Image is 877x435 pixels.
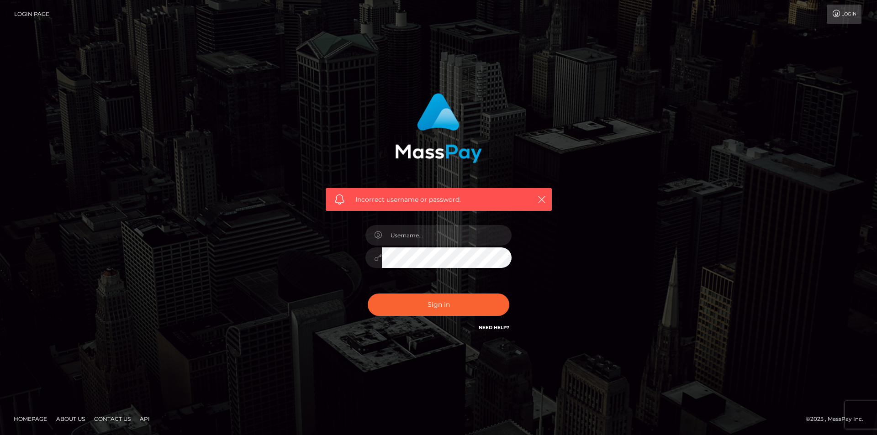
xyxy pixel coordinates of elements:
[827,5,861,24] a: Login
[395,93,482,163] img: MassPay Login
[136,412,153,426] a: API
[14,5,49,24] a: Login Page
[479,325,509,330] a: Need Help?
[355,195,522,204] span: Incorrect username or password.
[382,225,512,246] input: Username...
[90,412,134,426] a: Contact Us
[10,412,51,426] a: Homepage
[53,412,89,426] a: About Us
[368,293,509,316] button: Sign in
[806,414,870,424] div: © 2025 , MassPay Inc.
